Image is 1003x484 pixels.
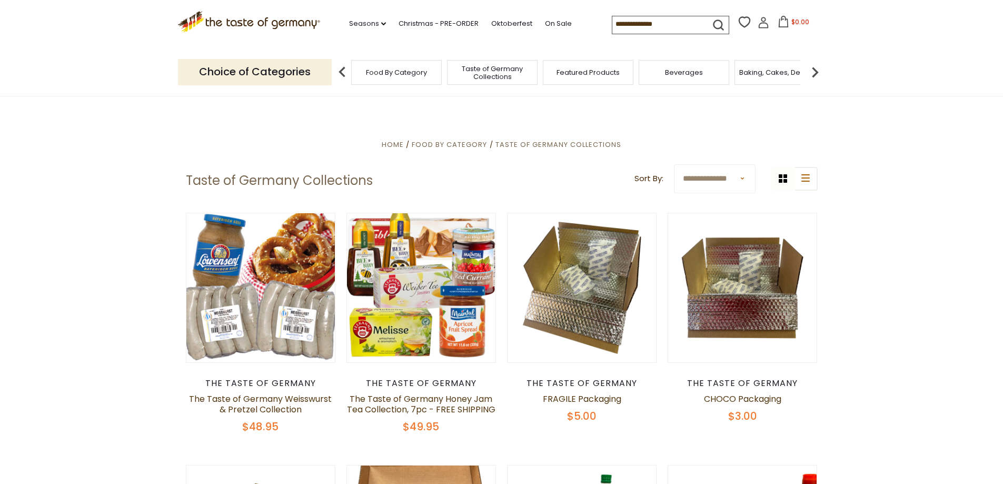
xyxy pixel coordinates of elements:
img: previous arrow [332,62,353,83]
div: The Taste of Germany [346,378,496,389]
a: The Taste of Germany Honey Jam Tea Collection, 7pc - FREE SHIPPING [347,393,495,416]
img: CHOCO Packaging [668,213,817,362]
a: Beverages [665,68,703,76]
img: FRAGILE Packaging [508,213,657,362]
a: Baking, Cakes, Desserts [739,68,821,76]
p: Choice of Categories [178,59,332,85]
span: $0.00 [791,17,809,26]
a: Food By Category [412,140,487,150]
a: FRAGILE Packaging [543,393,621,405]
h1: Taste of Germany Collections [186,173,373,189]
a: On Sale [545,18,572,29]
button: $0.00 [771,16,816,32]
img: The Taste of Germany Honey Jam Tea Collection, 7pc - FREE SHIPPING [347,213,496,362]
img: next arrow [805,62,826,83]
a: CHOCO Packaging [704,393,781,405]
a: Taste of Germany Collections [495,140,621,150]
a: The Taste of Germany Weisswurst & Pretzel Collection [189,393,332,416]
a: Food By Category [366,68,427,76]
div: The Taste of Germany [668,378,818,389]
div: The Taste of Germany [507,378,657,389]
div: The Taste of Germany [186,378,336,389]
img: The Taste of Germany Weisswurst & Pretzel Collection [186,213,335,362]
a: Oktoberfest [491,18,532,29]
span: $48.95 [242,419,279,434]
span: $49.95 [403,419,439,434]
label: Sort By: [634,172,663,185]
span: $5.00 [567,409,597,423]
span: $3.00 [728,409,757,423]
a: Taste of Germany Collections [450,65,534,81]
a: Featured Products [557,68,620,76]
a: Home [382,140,404,150]
a: Christmas - PRE-ORDER [399,18,479,29]
a: Seasons [349,18,386,29]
